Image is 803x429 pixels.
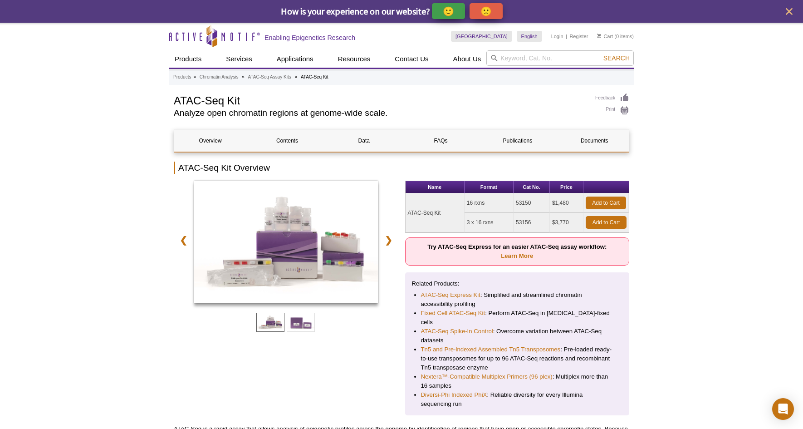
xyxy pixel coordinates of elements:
[443,5,454,17] p: 🙂
[174,230,193,251] a: ❮
[174,93,586,107] h1: ATAC-Seq Kit
[421,345,561,354] a: Tn5 and Pre-indexed Assembled Tn5 Transposomes
[597,31,634,42] li: (0 items)
[421,390,614,409] li: : Reliable diversity for every Illumina sequencing run
[595,105,629,115] a: Print
[405,130,477,152] a: FAQs
[517,31,542,42] a: English
[174,130,246,152] a: Overview
[421,291,480,300] a: ATAC-Seq Express Kit
[586,197,626,209] a: Add to Cart
[242,74,245,79] li: »
[194,181,378,306] a: ATAC-Seq Kit
[271,50,319,68] a: Applications
[421,372,614,390] li: : Multiplex more than 16 samples
[295,74,298,79] li: »
[783,6,795,17] button: close
[480,5,492,17] p: 🙁
[595,93,629,103] a: Feedback
[174,162,629,174] h2: ATAC-Seq Kit Overview
[566,31,567,42] li: |
[194,181,378,303] img: ATAC-Seq Kit
[251,130,323,152] a: Contents
[379,230,398,251] a: ❯
[558,130,631,152] a: Documents
[550,181,583,193] th: Price
[421,327,614,345] li: : Overcome variation between ATAC-Seq datasets
[481,130,553,152] a: Publications
[200,73,239,81] a: Chromatin Analysis
[421,372,553,381] a: Nextera™-Compatible Multiplex Primers (96 plex)
[465,181,514,193] th: Format
[301,74,328,79] li: ATAC-Seq Kit
[421,390,487,399] a: Diversi-Phi Indexed PhiX
[465,193,514,213] td: 16 rxns
[514,181,550,193] th: Cat No.
[264,34,355,42] h2: Enabling Epigenetics Research
[514,193,550,213] td: 53150
[597,34,601,38] img: Your Cart
[220,50,258,68] a: Services
[448,50,487,68] a: About Us
[550,193,583,213] td: $1,480
[421,327,493,336] a: ATAC-Seq Spike-In Control
[421,291,614,309] li: : Simplified and streamlined chromatin accessibility profiling
[174,109,586,117] h2: Analyze open chromatin regions at genome-wide scale.
[421,345,614,372] li: : Pre-loaded ready-to-use transposomes for up to 96 ATAC-Seq reactions and recombinant Tn5 transp...
[412,279,623,288] p: Related Products:
[173,73,191,81] a: Products
[601,54,632,62] button: Search
[421,309,485,318] a: Fixed Cell ATAC-Seq Kit
[465,213,514,232] td: 3 x 16 rxns
[550,213,583,232] td: $3,770
[597,33,613,39] a: Cart
[248,73,291,81] a: ATAC-Seq Assay Kits
[586,216,627,229] a: Add to Cart
[421,309,614,327] li: : Perform ATAC-Seq in [MEDICAL_DATA]-fixed cells
[169,50,207,68] a: Products
[772,398,794,420] div: Open Intercom Messenger
[427,243,607,259] strong: Try ATAC-Seq Express for an easier ATAC-Seq assay workflow:
[389,50,434,68] a: Contact Us
[603,54,630,62] span: Search
[328,130,400,152] a: Data
[451,31,512,42] a: [GEOGRAPHIC_DATA]
[333,50,376,68] a: Resources
[551,33,563,39] a: Login
[514,213,550,232] td: 53156
[569,33,588,39] a: Register
[281,5,430,17] span: How is your experience on our website?
[486,50,634,66] input: Keyword, Cat. No.
[193,74,196,79] li: »
[406,193,465,232] td: ATAC-Seq Kit
[501,252,533,259] a: Learn More
[406,181,465,193] th: Name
